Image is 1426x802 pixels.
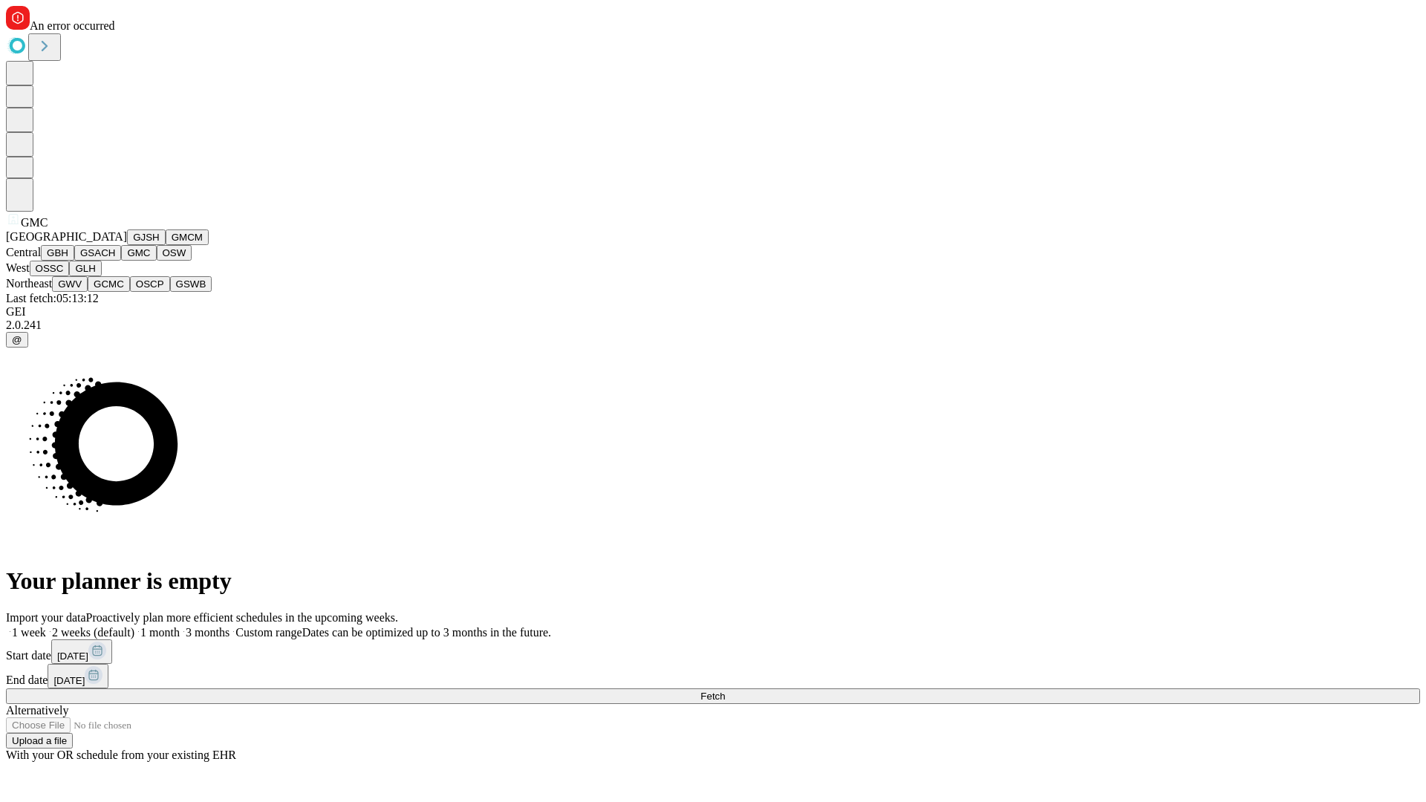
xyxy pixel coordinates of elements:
button: GJSH [127,229,166,245]
button: GCMC [88,276,130,292]
button: GSACH [74,245,121,261]
button: GMCM [166,229,209,245]
button: Fetch [6,688,1420,704]
button: GSWB [170,276,212,292]
span: 3 months [186,626,229,639]
div: 2.0.241 [6,319,1420,332]
span: @ [12,334,22,345]
div: Start date [6,639,1420,664]
button: OSSC [30,261,70,276]
span: Dates can be optimized up to 3 months in the future. [302,626,551,639]
button: GBH [41,245,74,261]
button: GLH [69,261,101,276]
span: [GEOGRAPHIC_DATA] [6,230,127,243]
button: @ [6,332,28,348]
button: OSCP [130,276,170,292]
div: End date [6,664,1420,688]
button: [DATE] [48,664,108,688]
span: Custom range [235,626,302,639]
button: [DATE] [51,639,112,664]
span: Alternatively [6,704,68,717]
span: West [6,261,30,274]
span: Northeast [6,277,52,290]
span: With your OR schedule from your existing EHR [6,749,236,761]
button: GMC [121,245,156,261]
button: Upload a file [6,733,73,749]
h1: Your planner is empty [6,567,1420,595]
span: Import your data [6,611,86,624]
span: Last fetch: 05:13:12 [6,292,99,304]
span: GMC [21,216,48,229]
span: An error occurred [30,19,115,32]
span: Fetch [700,691,725,702]
span: [DATE] [53,675,85,686]
span: 1 month [140,626,180,639]
span: Proactively plan more efficient schedules in the upcoming weeks. [86,611,398,624]
div: GEI [6,305,1420,319]
span: 1 week [12,626,46,639]
button: OSW [157,245,192,261]
span: Central [6,246,41,258]
button: GWV [52,276,88,292]
span: [DATE] [57,651,88,662]
span: 2 weeks (default) [52,626,134,639]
